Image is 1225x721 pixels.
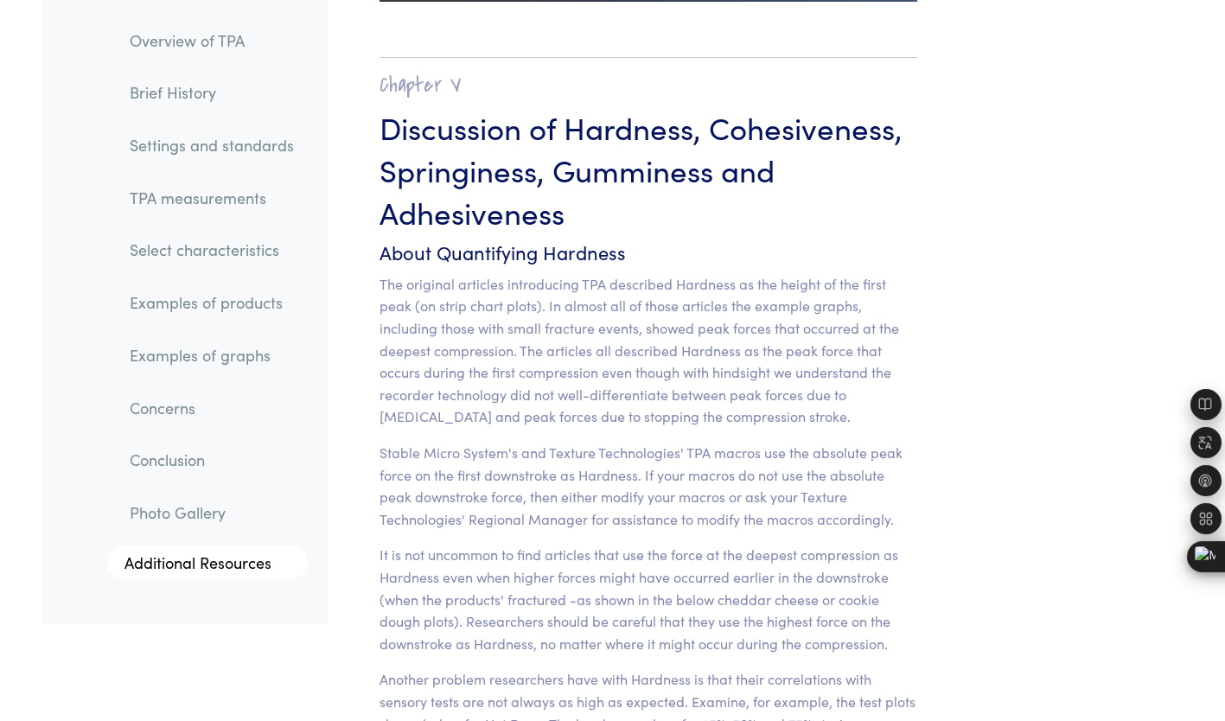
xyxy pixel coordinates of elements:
h6: About Quantifying Hardness [380,239,918,266]
p: The original articles introducing TPA described Hardness as the height of the first peak (on stri... [380,273,918,428]
h3: Discussion of Hardness, Cohesiveness, Springiness, Gumminess and Adhesiveness [380,105,918,233]
h2: Chapter V [380,72,918,99]
a: Settings and standards [116,125,308,165]
a: Concerns [116,388,308,428]
a: Select characteristics [116,231,308,271]
a: Additional Resources [107,546,308,580]
a: Photo Gallery [116,493,308,533]
a: Examples of graphs [116,335,308,375]
a: Conclusion [116,441,308,481]
a: Overview of TPA [116,21,308,61]
p: It is not uncommon to find articles that use the force at the deepest compression as Hardness eve... [380,544,918,654]
a: TPA measurements [116,178,308,218]
a: Examples of products [116,284,308,323]
p: Stable Micro System's and Texture Technologies' TPA macros use the absolute peak force on the fir... [380,442,918,530]
a: Brief History [116,73,308,113]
